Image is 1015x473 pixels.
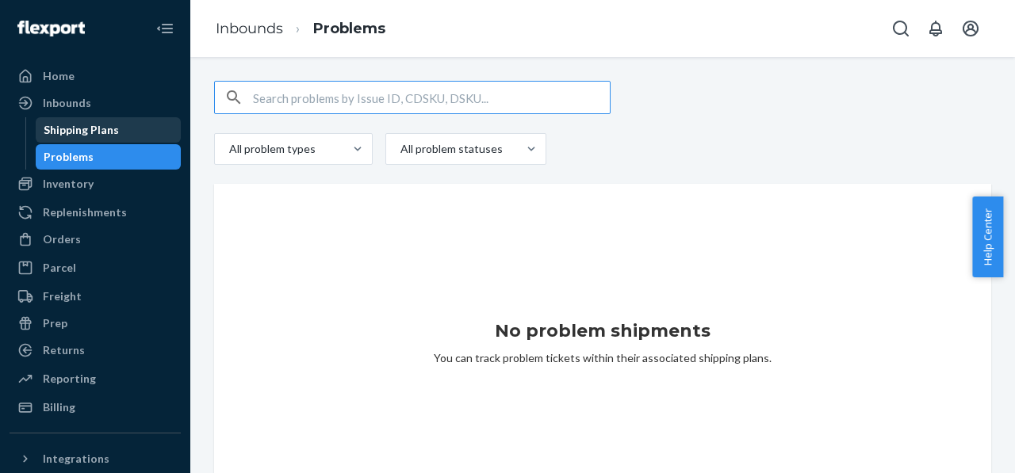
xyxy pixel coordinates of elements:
div: Integrations [43,451,109,467]
a: Parcel [10,255,181,280]
a: Inbounds [10,90,181,116]
a: Prep [10,311,181,336]
div: Returns [43,342,85,358]
div: Freight [43,288,82,304]
a: Reporting [10,366,181,391]
button: Open notifications [920,13,952,44]
div: Orders [43,231,81,247]
a: Shipping Plans [36,117,182,143]
div: Problems [44,149,94,165]
button: Open Search Box [885,13,917,44]
a: Problems [313,20,385,37]
a: Replenishments [10,200,181,225]
a: Billing [10,395,181,420]
a: Inbounds [216,20,283,37]
div: Reporting [43,371,96,387]
a: Freight [10,284,181,309]
a: Home [10,63,181,89]
div: Parcel [43,260,76,276]
input: All problem types [228,141,229,157]
div: Home [43,68,75,84]
div: Inbounds [43,95,91,111]
div: Replenishments [43,204,127,220]
ol: breadcrumbs [203,6,398,52]
div: Billing [43,399,75,415]
p: You can track problem tickets within their associated shipping plans. [434,350,772,366]
a: Orders [10,227,181,252]
button: Open account menu [955,13,986,44]
input: All problem statuses [399,141,400,157]
button: Integrations [10,446,181,471]
div: Prep [43,315,67,331]
input: Search problems by Issue ID, CDSKU, DSKU... [253,82,610,113]
div: Inventory [43,176,94,192]
button: Close Navigation [149,13,181,44]
a: Inventory [10,171,181,196]
button: Help Center [972,196,1003,277]
div: Shipping Plans [44,122,119,138]
img: Flexport logo [17,21,85,36]
a: Problems [36,144,182,170]
a: Returns [10,338,181,363]
h1: No problem shipments [495,319,710,344]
